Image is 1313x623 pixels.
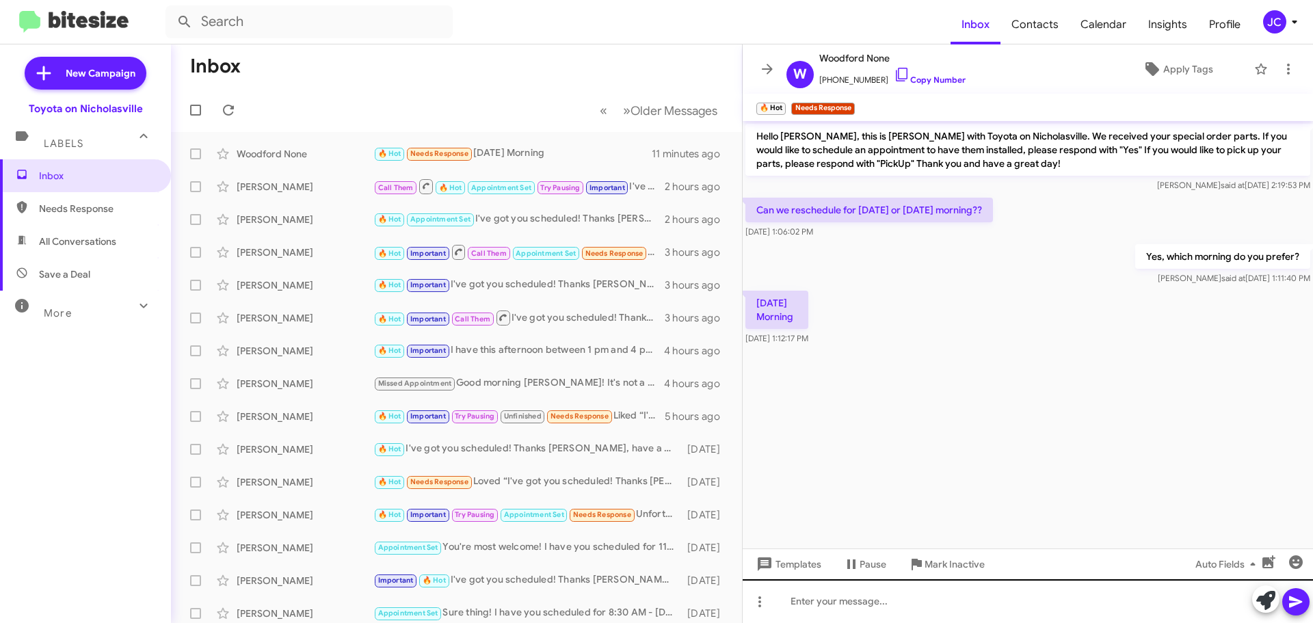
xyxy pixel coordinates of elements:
[378,149,401,158] span: 🔥 Hot
[791,103,854,115] small: Needs Response
[665,278,731,292] div: 3 hours ago
[745,226,813,237] span: [DATE] 1:06:02 PM
[756,103,786,115] small: 🔥 Hot
[573,510,631,519] span: Needs Response
[600,102,607,119] span: «
[237,246,373,259] div: [PERSON_NAME]
[373,540,680,555] div: You're most welcome! I have you scheduled for 11:30 AM - [DATE]. Let me know if you need anything...
[39,202,155,215] span: Needs Response
[504,510,564,519] span: Appointment Set
[410,149,468,158] span: Needs Response
[1221,180,1245,190] span: said at
[925,552,985,576] span: Mark Inactive
[410,412,446,421] span: Important
[680,475,731,489] div: [DATE]
[25,57,146,90] a: New Campaign
[745,198,993,222] p: Can we reschedule for [DATE] or [DATE] morning??
[373,507,680,522] div: Unfortunately no. I work [DATE]. Thanks for getting back with me. I'll find an alternative option.
[1157,180,1310,190] span: [PERSON_NAME] [DATE] 2:19:53 PM
[745,291,808,329] p: [DATE] Morning
[504,412,542,421] span: Unfinished
[471,249,507,258] span: Call Them
[410,477,468,486] span: Needs Response
[410,249,446,258] span: Important
[1135,244,1310,269] p: Yes, which morning do you prefer?
[237,442,373,456] div: [PERSON_NAME]
[373,211,665,227] div: I've got you scheduled! Thanks [PERSON_NAME], have a great day!
[665,213,731,226] div: 2 hours ago
[378,609,438,618] span: Appointment Set
[894,75,966,85] a: Copy Number
[378,477,401,486] span: 🔥 Hot
[237,213,373,226] div: [PERSON_NAME]
[1251,10,1298,34] button: JC
[1158,273,1310,283] span: [PERSON_NAME] [DATE] 1:11:40 PM
[860,552,886,576] span: Pause
[410,510,446,519] span: Important
[1221,273,1245,283] span: said at
[373,277,665,293] div: I've got you scheduled! Thanks [PERSON_NAME], have a great day!
[615,96,726,124] button: Next
[455,510,494,519] span: Try Pausing
[378,280,401,289] span: 🔥 Hot
[1070,5,1137,44] a: Calendar
[743,552,832,576] button: Templates
[664,344,731,358] div: 4 hours ago
[378,315,401,323] span: 🔥 Hot
[378,412,401,421] span: 🔥 Hot
[410,346,446,355] span: Important
[819,50,966,66] span: Woodford None
[589,183,625,192] span: Important
[237,475,373,489] div: [PERSON_NAME]
[410,280,446,289] span: Important
[410,315,446,323] span: Important
[1184,552,1272,576] button: Auto Fields
[373,408,665,424] div: Liked “I've got you scheduled! Thanks [PERSON_NAME], have a great day!”
[237,377,373,390] div: [PERSON_NAME]
[585,249,644,258] span: Needs Response
[237,410,373,423] div: [PERSON_NAME]
[373,243,665,261] div: Thanks
[373,572,680,588] div: I've got you scheduled! Thanks [PERSON_NAME], have a great day!
[378,576,414,585] span: Important
[471,183,531,192] span: Appointment Set
[39,235,116,248] span: All Conversations
[680,442,731,456] div: [DATE]
[39,169,155,183] span: Inbox
[951,5,1000,44] span: Inbox
[237,180,373,194] div: [PERSON_NAME]
[540,183,580,192] span: Try Pausing
[832,552,897,576] button: Pause
[1263,10,1286,34] div: JC
[44,137,83,150] span: Labels
[237,574,373,587] div: [PERSON_NAME]
[237,607,373,620] div: [PERSON_NAME]
[373,605,680,621] div: Sure thing! I have you scheduled for 8:30 AM - [DATE]! Let me know if you need anything else, and...
[165,5,453,38] input: Search
[665,410,731,423] div: 5 hours ago
[373,178,665,195] div: I've got you scheduled! Thanks [PERSON_NAME], have a great day!
[1198,5,1251,44] a: Profile
[680,574,731,587] div: [DATE]
[237,344,373,358] div: [PERSON_NAME]
[410,215,470,224] span: Appointment Set
[373,441,680,457] div: I've got you scheduled! Thanks [PERSON_NAME], have a great day!
[1137,5,1198,44] a: Insights
[237,278,373,292] div: [PERSON_NAME]
[652,147,731,161] div: 11 minutes ago
[1000,5,1070,44] a: Contacts
[373,146,652,161] div: [DATE] Morning
[378,379,452,388] span: Missed Appointment
[745,333,808,343] span: [DATE] 1:12:17 PM
[592,96,615,124] button: Previous
[551,412,609,421] span: Needs Response
[623,102,631,119] span: »
[44,307,72,319] span: More
[190,55,241,77] h1: Inbox
[378,346,401,355] span: 🔥 Hot
[237,311,373,325] div: [PERSON_NAME]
